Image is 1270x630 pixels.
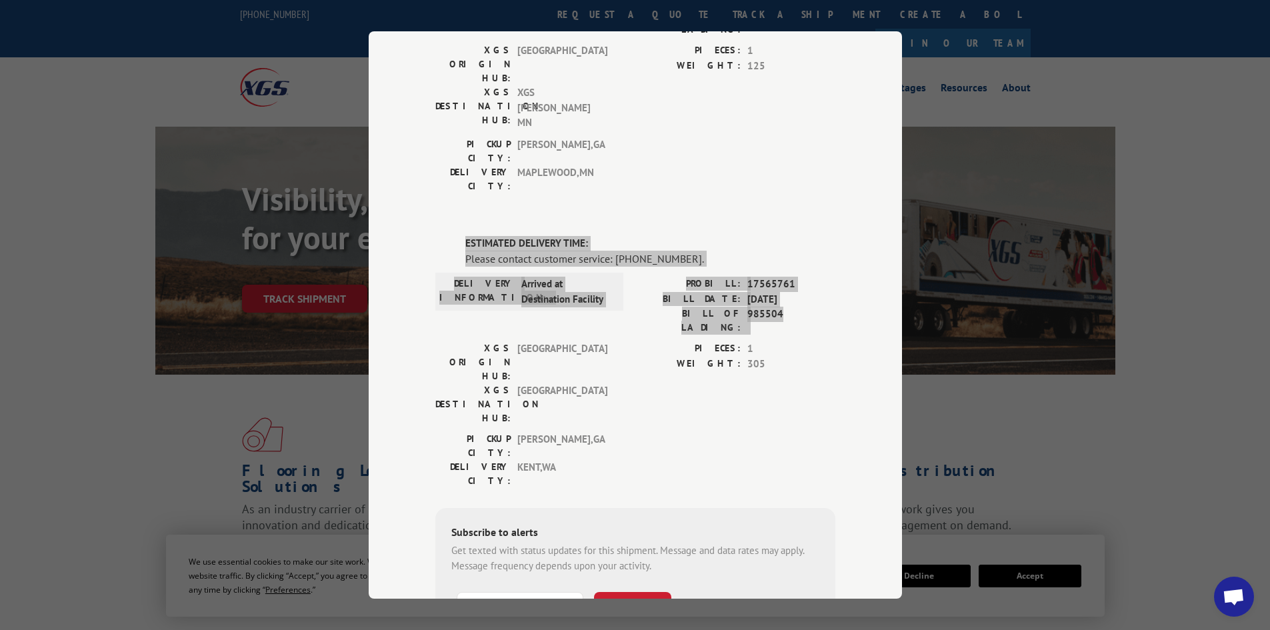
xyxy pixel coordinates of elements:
label: XGS ORIGIN HUB: [435,341,511,383]
span: 17565761 [747,277,835,292]
label: PROBILL: [635,277,741,292]
span: 125 [747,59,835,74]
span: Arrived at Destination Facility [521,277,611,307]
span: [PERSON_NAME] , GA [517,137,607,165]
span: KENT , WA [517,460,607,488]
label: PIECES: [635,43,741,59]
label: DELIVERY INFORMATION: [439,277,515,307]
span: 985504 [747,307,835,335]
label: XGS DESTINATION HUB: [435,85,511,131]
span: [GEOGRAPHIC_DATA] [517,383,607,425]
div: Open chat [1214,577,1254,617]
label: XGS DESTINATION HUB: [435,383,511,425]
span: [GEOGRAPHIC_DATA] [517,43,607,85]
label: BILL OF LADING: [635,307,741,335]
span: MAPLEWOOD , MN [517,165,607,193]
label: WEIGHT: [635,357,741,372]
button: SUBSCRIBE [594,592,671,620]
div: Subscribe to alerts [451,524,819,543]
label: XGS ORIGIN HUB: [435,43,511,85]
div: Get texted with status updates for this shipment. Message and data rates may apply. Message frequ... [451,543,819,573]
span: 1 [747,43,835,59]
label: BILL DATE: [635,292,741,307]
span: XGS [PERSON_NAME] MN [517,85,607,131]
span: [PERSON_NAME] , GA [517,432,607,460]
label: DELIVERY CITY: [435,165,511,193]
label: PICKUP CITY: [435,137,511,165]
span: 1 [747,341,835,357]
span: 305 [747,357,835,372]
label: WEIGHT: [635,59,741,74]
div: Please contact customer service: [PHONE_NUMBER]. [465,251,835,267]
input: Phone Number [457,592,583,620]
label: DELIVERY CITY: [435,460,511,488]
label: PICKUP CITY: [435,432,511,460]
span: [DATE] [747,292,835,307]
label: PIECES: [635,341,741,357]
span: [GEOGRAPHIC_DATA] [517,341,607,383]
label: ESTIMATED DELIVERY TIME: [465,236,835,251]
